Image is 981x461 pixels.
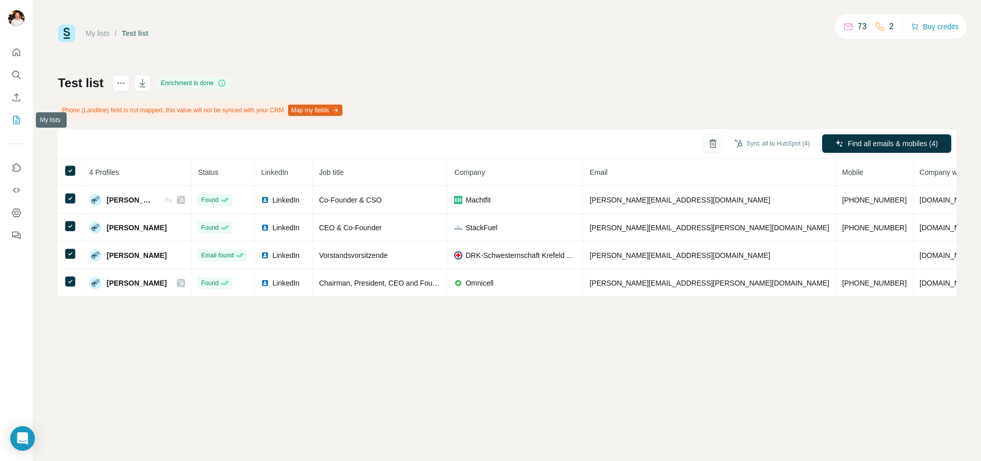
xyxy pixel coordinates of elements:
[919,251,977,259] span: [DOMAIN_NAME]
[89,249,101,262] img: Avatar
[454,279,462,287] img: company-logo
[8,181,25,199] button: Use Surfe API
[122,28,149,38] div: Test list
[8,88,25,107] button: Enrich CSV
[107,250,167,260] span: [PERSON_NAME]
[465,278,493,288] span: Omnicell
[842,224,907,232] span: [PHONE_NUMBER]
[842,196,907,204] span: [PHONE_NUMBER]
[589,168,607,176] span: Email
[272,223,299,233] span: LinkedIn
[919,196,977,204] span: [DOMAIN_NAME]
[589,224,829,232] span: [PERSON_NAME][EMAIL_ADDRESS][PERSON_NAME][DOMAIN_NAME]
[261,196,269,204] img: LinkedIn logo
[158,77,229,89] div: Enrichment is done
[8,43,25,62] button: Quick start
[822,134,951,153] button: Find all emails & mobiles (4)
[8,10,25,27] img: Avatar
[198,168,218,176] span: Status
[107,195,154,205] span: [PERSON_NAME]
[319,168,343,176] span: Job title
[58,25,75,42] img: Surfe Logo
[319,224,381,232] span: CEO & Co-Founder
[589,251,770,259] span: [PERSON_NAME][EMAIL_ADDRESS][DOMAIN_NAME]
[89,168,119,176] span: 4 Profiles
[8,158,25,177] button: Use Surfe on LinkedIn
[919,279,977,287] span: [DOMAIN_NAME]
[107,278,167,288] span: [PERSON_NAME]
[261,251,269,259] img: LinkedIn logo
[89,222,101,234] img: Avatar
[58,75,104,91] h1: Test list
[115,28,117,38] li: /
[107,223,167,233] span: [PERSON_NAME]
[465,223,497,233] span: StackFuel
[89,194,101,206] img: Avatar
[89,277,101,289] img: Avatar
[201,278,218,288] span: Found
[261,224,269,232] img: LinkedIn logo
[113,75,129,91] button: actions
[319,279,446,287] span: Chairman, President, CEO and Founder
[319,251,387,259] span: Vorstandsvorsitzende
[454,224,462,232] img: company-logo
[465,250,577,260] span: DRK-Schwesternschaft Krefeld e.V.
[261,279,269,287] img: LinkedIn logo
[8,111,25,129] button: My lists
[201,223,218,232] span: Found
[842,168,863,176] span: Mobile
[857,21,867,33] p: 73
[319,196,381,204] span: Co-Founder & CSO
[911,19,958,34] button: Buy credits
[10,426,35,451] div: Open Intercom Messenger
[58,102,344,119] div: Phone (Landline) field is not mapped, this value will not be synced with your CRM
[727,136,817,151] button: Sync all to HubSpot (4)
[589,196,770,204] span: [PERSON_NAME][EMAIL_ADDRESS][DOMAIN_NAME]
[261,168,288,176] span: LinkedIn
[919,168,976,176] span: Company website
[201,251,233,260] span: Email found
[454,196,462,204] img: company-logo
[86,29,110,37] a: My lists
[848,138,938,149] span: Find all emails & mobiles (4)
[842,279,907,287] span: [PHONE_NUMBER]
[919,224,977,232] span: [DOMAIN_NAME]
[8,66,25,84] button: Search
[8,226,25,245] button: Feedback
[454,251,462,259] img: company-logo
[8,204,25,222] button: Dashboard
[201,195,218,205] span: Found
[288,105,342,116] button: Map my fields
[589,279,829,287] span: [PERSON_NAME][EMAIL_ADDRESS][PERSON_NAME][DOMAIN_NAME]
[454,168,485,176] span: Company
[272,278,299,288] span: LinkedIn
[889,21,894,33] p: 2
[465,195,490,205] span: Machtfit
[272,195,299,205] span: LinkedIn
[272,250,299,260] span: LinkedIn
